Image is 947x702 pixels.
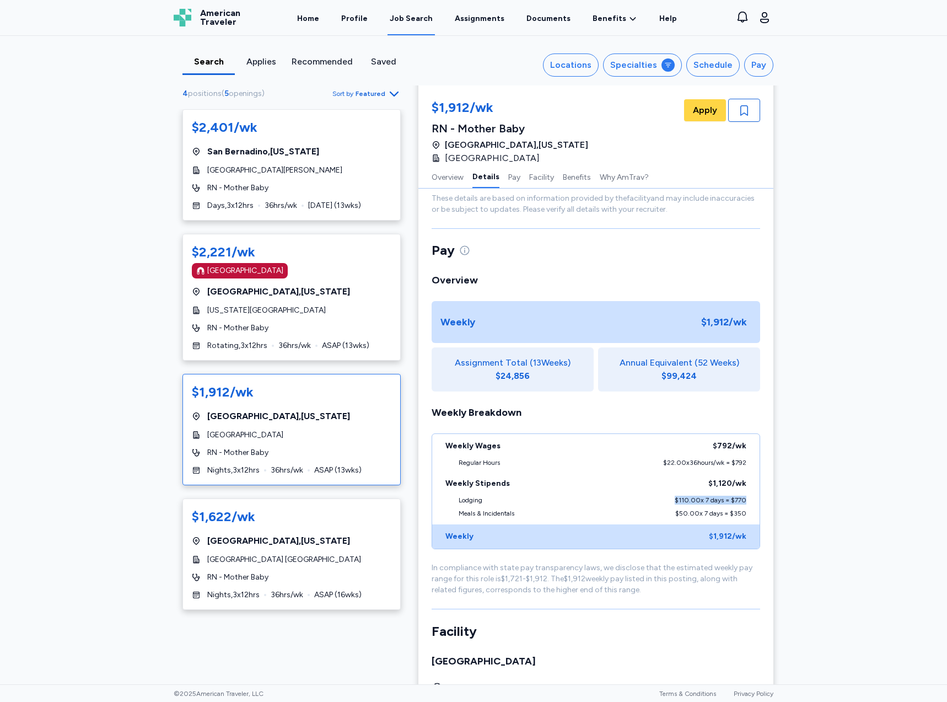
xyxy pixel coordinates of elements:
span: (52 Weeks) [695,356,739,369]
div: Weekly Stipends [445,478,510,489]
button: Why AmTrav? [600,165,649,188]
div: In compliance with state pay transparency laws, we disclose that the estimated weekly pay range f... [432,562,760,596]
div: Regular Hours [459,458,500,467]
span: San Bernadino , [US_STATE] [207,145,319,158]
a: Job Search [388,1,435,35]
span: openings [229,89,262,98]
span: Rotating , 3 x 12 hrs [207,340,267,351]
div: $2,221/wk [192,243,255,261]
div: [GEOGRAPHIC_DATA] [432,653,760,669]
span: 4 [182,89,188,98]
button: Specialties [603,53,682,77]
div: $22.00 x 36 hours/wk = $792 [663,458,746,467]
span: 36 hrs/wk [265,200,297,211]
button: Overview [432,165,464,188]
div: $792 /wk [713,441,746,452]
button: Facility [529,165,554,188]
div: Weekly [445,531,473,542]
span: [GEOGRAPHIC_DATA] , [US_STATE] [207,285,350,298]
button: Schedule [686,53,740,77]
div: Specialties [610,58,657,72]
img: Logo [174,9,191,26]
div: $24,856 [496,369,530,383]
span: Assignment Total [455,356,528,369]
button: Apply [684,99,726,121]
button: Locations [543,53,599,77]
div: $1,912 /wk [709,531,746,542]
button: Sort byFeatured [332,87,401,100]
div: Pay [751,58,766,72]
div: ( ) [182,88,269,99]
div: Job Search [390,13,433,24]
span: Pay [432,242,455,259]
span: RN - Mother Baby [207,323,268,334]
div: [GEOGRAPHIC_DATA] [207,265,283,276]
span: 36 hrs/wk [278,340,311,351]
button: Benefits [563,165,591,188]
button: Pay [744,53,773,77]
span: Sort by [332,89,353,98]
div: Recommended [292,55,353,68]
div: Search [187,55,230,68]
a: Benefits [593,13,637,24]
span: ( 13 Weeks) [530,356,571,369]
span: 36 hrs/wk [271,590,303,601]
span: Nights , 3 x 12 hrs [207,465,260,476]
button: Details [472,165,499,188]
div: Schedule [693,58,733,72]
span: [GEOGRAPHIC_DATA] [445,152,540,165]
div: $1,120 /wk [708,478,746,489]
span: [GEOGRAPHIC_DATA] , [US_STATE] [207,534,350,548]
span: ASAP ( 16 wks) [314,590,362,601]
div: $99,424 [661,369,697,383]
span: [DATE] ( 13 wks) [308,200,361,211]
span: Apply [693,104,717,117]
div: Weekly Wages [445,441,501,452]
span: [GEOGRAPHIC_DATA] , [US_STATE] [445,138,588,152]
span: Days , 3 x 12 hrs [207,200,254,211]
div: Applies [239,55,283,68]
span: 36 hrs/wk [271,465,303,476]
span: ASAP ( 13 wks) [322,340,369,351]
span: American Traveler [200,9,240,26]
div: $1,912/wk [192,383,254,401]
span: © 2025 American Traveler, LLC [174,689,263,698]
div: $1,912/wk [432,99,588,119]
span: Annual Equivalent [620,356,692,369]
span: Nights , 3 x 12 hrs [207,590,260,601]
span: RN - Mother Baby [207,572,268,583]
div: Weekly [440,314,475,330]
a: Privacy Policy [734,690,773,698]
p: These details are based on information provided by the facility and may include inaccuracies or b... [432,193,760,215]
div: $50.00 x 7 days = $350 [675,509,746,518]
div: $1,622/wk [192,508,255,526]
span: RN - Mother Baby [207,183,268,194]
span: RN - Mother Baby [207,447,268,458]
div: RN - Mother Baby [432,121,588,136]
span: 5 [224,89,229,98]
a: Terms & Conditions [659,690,716,698]
div: $110.00 x 7 days = $770 [675,496,746,505]
span: [GEOGRAPHIC_DATA] , [US_STATE] [207,410,350,423]
span: [GEOGRAPHIC_DATA] [GEOGRAPHIC_DATA] [207,554,361,565]
span: [US_STATE][GEOGRAPHIC_DATA] [207,305,326,316]
div: Weekly Breakdown [432,405,760,420]
span: Featured [356,89,385,98]
span: [GEOGRAPHIC_DATA][PERSON_NAME] [207,165,342,176]
span: positions [188,89,222,98]
div: $1,912 /wk [697,310,751,334]
div: Facility [432,623,760,640]
div: Meals & Incidentals [459,509,514,518]
button: Pay [508,165,520,188]
div: [STREET_ADDRESS][PERSON_NAME] [451,682,607,695]
div: Saved [362,55,405,68]
div: Locations [550,58,591,72]
div: $2,401/wk [192,119,257,136]
div: Overview [432,272,760,288]
span: ASAP ( 13 wks) [314,465,362,476]
div: Lodging [459,496,482,505]
span: Benefits [593,13,626,24]
span: [GEOGRAPHIC_DATA] [207,430,283,441]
